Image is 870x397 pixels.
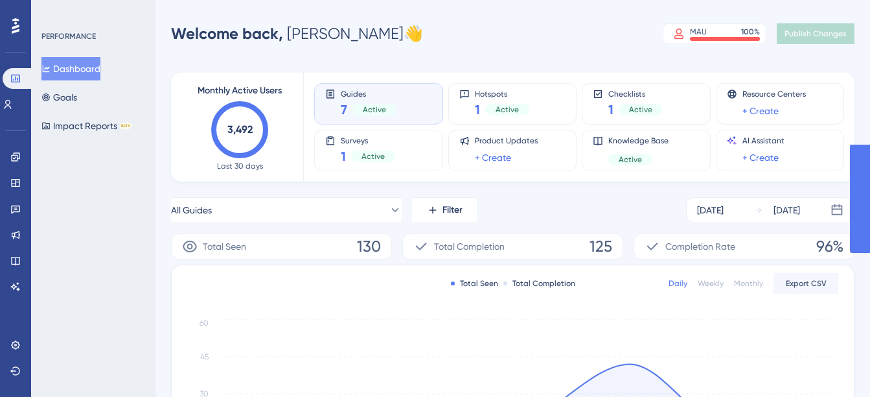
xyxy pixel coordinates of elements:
span: 1 [341,147,346,165]
button: All Guides [171,197,402,223]
span: Active [361,151,385,162]
a: + Create [475,150,511,165]
span: Active [629,104,652,115]
text: 3,492 [227,123,253,136]
span: Checklists [608,89,663,98]
span: Hotspots [475,89,529,98]
span: 130 [357,236,381,257]
div: MAU [690,27,707,37]
span: Export CSV [786,278,827,289]
span: 1 [608,101,613,119]
tspan: 60 [200,319,209,328]
span: 125 [590,236,612,257]
div: Monthly [734,278,763,289]
div: [DATE] [773,202,800,218]
span: Monthly Active Users [198,83,282,99]
span: Active [496,104,519,115]
span: Surveys [341,136,395,145]
span: 7 [341,101,347,119]
div: Total Seen [451,278,498,289]
span: Active [619,154,642,165]
span: All Guides [171,202,212,218]
span: Guides [341,89,396,98]
span: Active [363,104,386,115]
button: Impact ReportsBETA [41,114,132,138]
span: Knowledge Base [608,136,669,146]
div: BETA [120,123,132,129]
a: + Create [742,150,779,165]
div: Daily [669,278,687,289]
div: PERFORMANCE [41,31,96,42]
span: Last 30 days [217,161,263,171]
span: Completion Rate [665,239,735,254]
button: Export CSV [773,273,838,294]
button: Publish Changes [777,23,854,44]
button: Dashboard [41,57,100,80]
span: Publish Changes [784,29,847,39]
button: Goals [41,86,77,109]
div: [PERSON_NAME] 👋 [171,23,423,44]
button: Filter [412,197,477,223]
span: Welcome back, [171,24,283,43]
tspan: 45 [200,352,209,361]
span: Product Updates [475,136,538,146]
span: Total Completion [434,239,505,254]
div: Total Completion [503,278,575,289]
span: Filter [442,202,463,218]
span: 96% [816,236,843,257]
span: AI Assistant [742,136,784,146]
span: Resource Centers [742,89,806,99]
iframe: UserGuiding AI Assistant Launcher [816,346,854,385]
span: Total Seen [203,239,246,254]
span: 1 [475,101,480,119]
div: Weekly [698,278,724,289]
a: + Create [742,103,779,119]
div: [DATE] [697,202,724,218]
div: 100 % [741,27,760,37]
